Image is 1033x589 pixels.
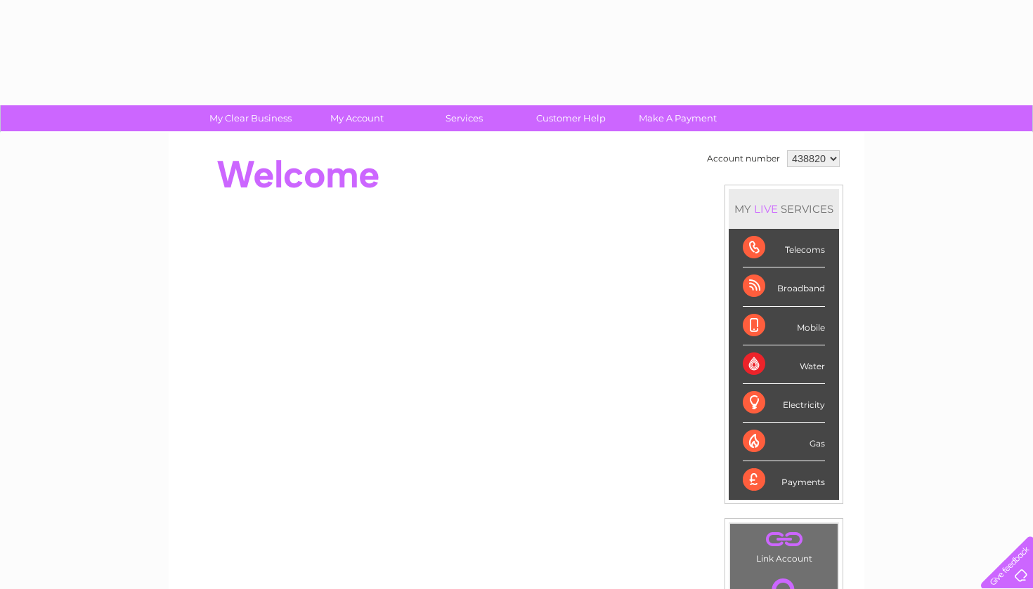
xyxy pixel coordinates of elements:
a: Make A Payment [620,105,736,131]
div: Telecoms [743,229,825,267]
div: Gas [743,423,825,461]
div: Water [743,345,825,384]
a: . [734,527,834,552]
div: Broadband [743,267,825,306]
td: Link Account [729,523,838,567]
td: Account number [703,147,784,171]
div: Mobile [743,307,825,345]
div: LIVE [751,202,781,216]
div: Payments [743,461,825,499]
a: My Clear Business [193,105,308,131]
div: Electricity [743,384,825,423]
a: Customer Help [513,105,629,131]
div: MY SERVICES [729,189,839,229]
a: Services [406,105,522,131]
a: My Account [299,105,415,131]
